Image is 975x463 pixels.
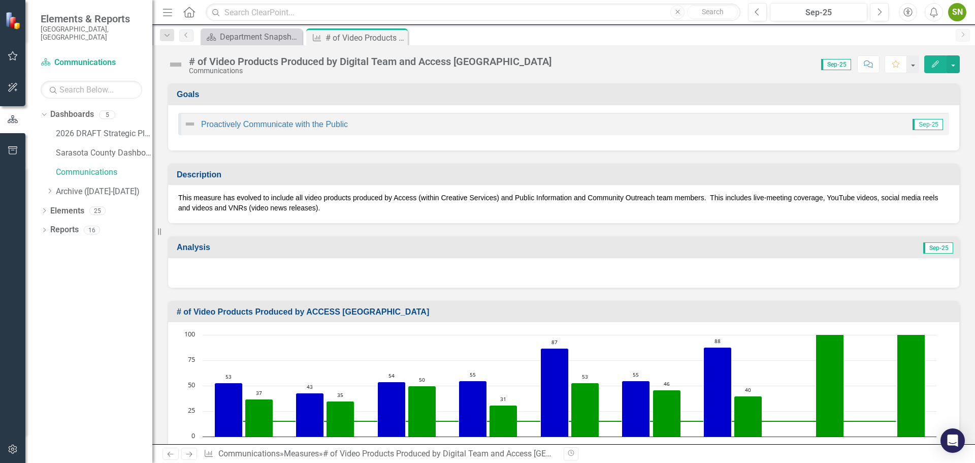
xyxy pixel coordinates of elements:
[50,205,84,217] a: Elements
[633,371,639,378] text: 55
[559,443,580,452] text: May-25
[41,13,142,25] span: Elements & Reports
[177,90,954,99] h3: Goals
[704,348,732,437] path: Jul-25, 88. Actual.
[177,243,580,252] h3: Analysis
[770,3,867,21] button: Sep-25
[50,109,94,120] a: Dashboards
[56,128,152,140] a: 2026 DRAFT Strategic Plan
[490,406,517,437] path: Apr-25, 31. Prior Year Actual.
[327,402,354,437] path: Feb-25, 35. Prior Year Actual.
[571,383,599,437] path: May-25, 53. Prior Year Actual.
[99,110,115,119] div: 5
[225,373,232,380] text: 53
[500,395,506,403] text: 31
[337,391,343,398] text: 35
[188,406,195,415] text: 25
[201,120,348,129] a: Proactively Communicate with the Public
[242,419,898,423] g: Target, series 2 of 3. Line with 9 data points.
[653,390,681,437] path: Jun-25, 46. Prior Year Actual.
[233,443,252,452] text: Jan-25
[296,393,324,437] path: Feb-25, 43. Actual.
[702,8,724,16] span: Search
[734,396,762,437] path: Jul-25, 40. Prior Year Actual.
[177,307,954,317] h3: # of Video Products Produced by ACCESS [GEOGRAPHIC_DATA]
[940,428,965,453] div: Open Intercom Messenger
[459,381,487,437] path: Apr-25, 55. Actual.
[203,30,300,43] a: Department Snapshot
[168,56,184,73] img: Not Defined
[551,338,558,346] text: 87
[388,372,395,379] text: 54
[323,449,610,458] div: # of Video Products Produced by Digital Team and Access [GEOGRAPHIC_DATA]
[923,242,953,254] span: Sep-25
[687,5,738,19] button: Search
[315,443,335,452] text: Feb-25
[188,355,195,364] text: 75
[419,376,425,383] text: 50
[886,443,906,452] text: Sep-25
[41,25,142,42] small: [GEOGRAPHIC_DATA], [GEOGRAPHIC_DATA]
[307,383,313,390] text: 43
[188,380,195,389] text: 50
[56,186,152,198] a: Archive ([DATE]-[DATE])
[714,337,721,345] text: 88
[664,380,670,387] text: 46
[84,226,100,234] div: 16
[284,449,319,458] a: Measures
[41,57,142,69] a: Communications
[773,7,864,19] div: Sep-25
[89,206,106,215] div: 25
[204,448,556,460] div: » »
[5,12,23,29] img: ClearPoint Strategy
[41,81,142,99] input: Search Below...
[745,386,751,393] text: 40
[408,386,436,437] path: Mar-25, 50. Prior Year Actual.
[378,382,406,437] path: Mar-25, 54. Actual.
[582,373,588,380] text: 53
[56,167,152,178] a: Communications
[218,449,280,458] a: Communications
[220,30,300,43] div: Department Snapshot
[189,67,551,75] div: Communications
[913,119,943,130] span: Sep-25
[948,3,966,21] button: SN
[189,56,551,67] div: # of Video Products Produced by Digital Team and Access [GEOGRAPHIC_DATA]
[718,443,747,452] text: [DATE]-25
[541,349,569,437] path: May-25, 87. Actual.
[396,443,417,452] text: Mar-25
[622,381,650,437] path: Jun-25, 55. Actual.
[256,389,262,396] text: 37
[245,399,273,437] path: Jan-25, 37. Prior Year Actual.
[478,443,498,452] text: Apr-25
[56,147,152,159] a: Sarasota County Dashboard
[215,383,243,437] path: Jan-25, 53. Actual.
[184,118,196,130] img: Not Defined
[178,193,949,213] p: This measure has evolved to include all video products produced by Access (within Creative Servic...
[804,443,825,452] text: Aug-25
[191,431,195,440] text: 0
[215,335,896,437] g: Actual, series 1 of 3. Bar series with 9 bars.
[206,4,740,21] input: Search ClearPoint...
[326,32,405,44] div: # of Video Products Produced by Digital Team and Access [GEOGRAPHIC_DATA]
[470,371,476,378] text: 55
[184,329,195,338] text: 100
[821,59,851,70] span: Sep-25
[50,224,79,236] a: Reports
[641,443,661,452] text: Jun-25
[177,170,954,179] h3: Description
